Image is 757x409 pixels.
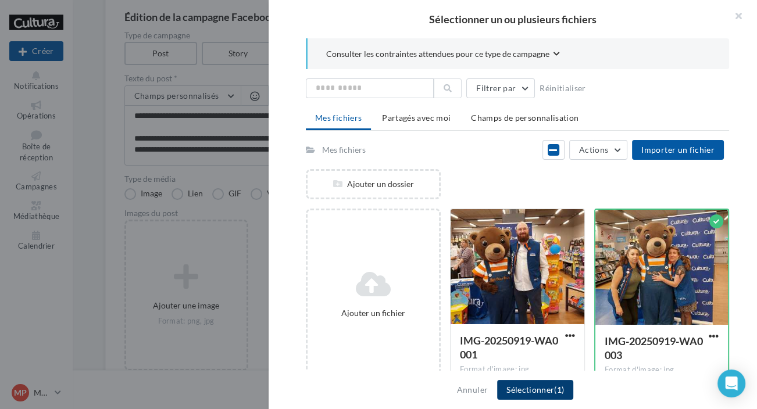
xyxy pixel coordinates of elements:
button: Importer un fichier [632,140,724,160]
span: IMG-20250919-WA0001 [460,334,558,361]
span: Champs de personnalisation [471,113,579,123]
button: Sélectionner(1) [497,380,573,400]
button: Annuler [452,383,492,397]
span: Partagés avec moi [382,113,451,123]
div: Open Intercom Messenger [717,369,745,397]
span: (1) [554,385,564,394]
button: Consulter les contraintes attendues pour ce type de campagne [326,48,560,62]
div: Ajouter un dossier [308,178,439,190]
h2: Sélectionner un ou plusieurs fichiers [287,14,738,24]
button: Filtrer par [466,78,535,98]
span: Mes fichiers [315,113,362,123]
span: Consulter les contraintes attendues pour ce type de campagne [326,48,549,60]
div: Ajouter un fichier [312,307,434,319]
button: Actions [569,140,627,160]
span: Importer un fichier [641,145,715,155]
div: Format d'image: jpg [605,365,719,375]
div: Format d'image: jpg [460,364,575,375]
div: Mes fichiers [322,144,366,156]
span: Actions [579,145,608,155]
button: Réinitialiser [535,81,591,95]
span: IMG-20250919-WA0003 [605,335,703,361]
